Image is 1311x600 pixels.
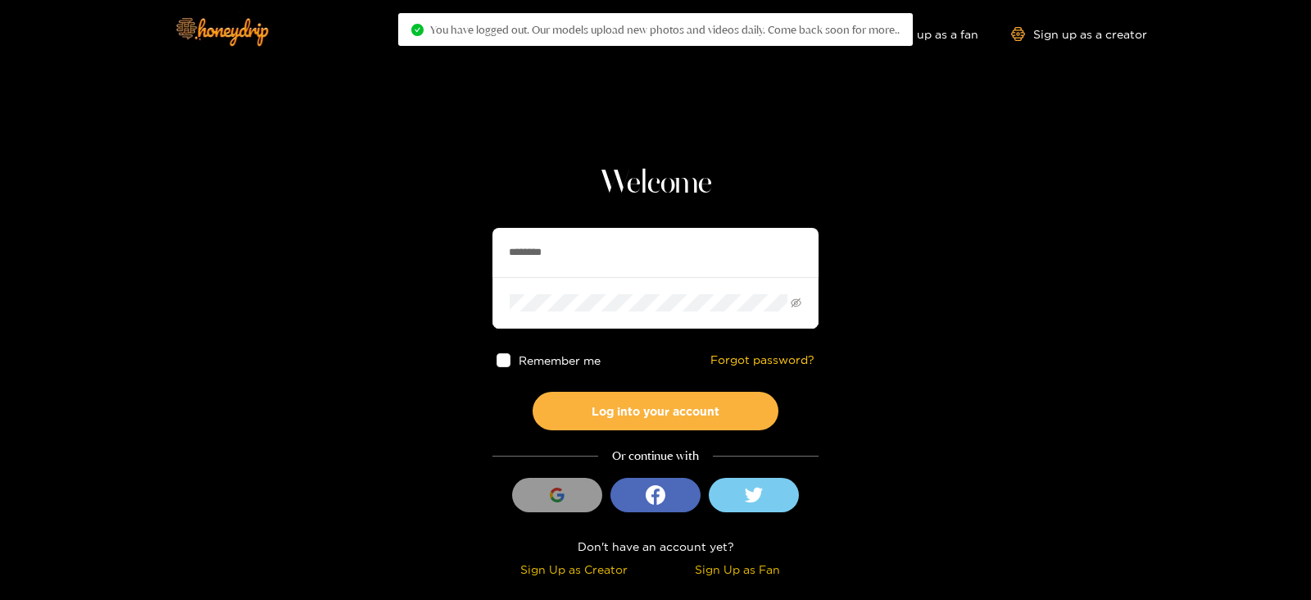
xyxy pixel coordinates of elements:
div: Don't have an account yet? [492,537,819,556]
span: check-circle [411,24,424,36]
button: Log into your account [533,392,778,430]
h1: Welcome [492,164,819,203]
div: Sign Up as Creator [497,560,651,579]
a: Forgot password? [710,353,814,367]
div: Sign Up as Fan [660,560,814,579]
span: You have logged out. Our models upload new photos and videos daily. Come back soon for more.. [430,23,900,36]
span: eye-invisible [791,298,801,308]
a: Sign up as a fan [866,27,978,41]
a: Sign up as a creator [1011,27,1147,41]
span: Remember me [519,354,601,366]
div: Or continue with [492,447,819,466]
